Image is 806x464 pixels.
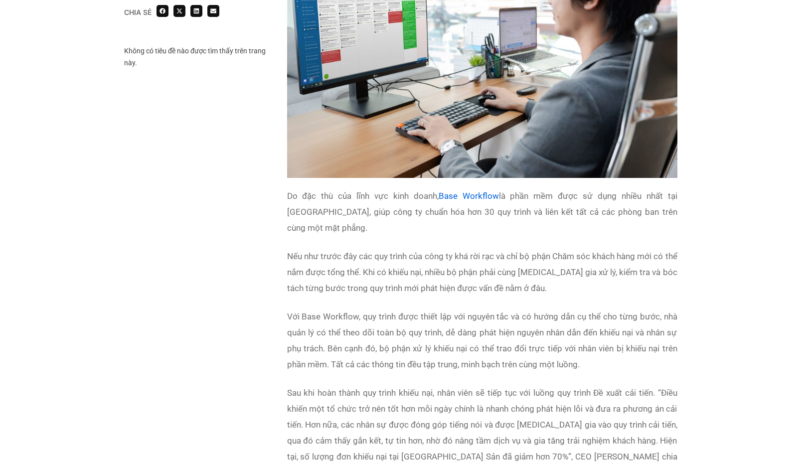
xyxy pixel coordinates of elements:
a: Base Workflow [439,191,499,201]
p: Nếu như trước đây các quy trình của công ty khá rời rạc và chỉ bộ phận Chăm sóc khách hàng mới có... [287,248,677,296]
p: Với Base Workflow, quy trình được thiết lập với nguyên tắc và có hướng dẫn cụ thể cho từng bước, ... [287,309,677,372]
p: Do đặc thù của lĩnh vực kinh doanh, là phần mềm được sử dụng nhiều nhất tại [GEOGRAPHIC_DATA], gi... [287,188,677,236]
div: Share on linkedin [190,5,202,17]
div: Share on facebook [157,5,168,17]
div: Share on x-twitter [173,5,185,17]
div: Share on email [207,5,219,17]
div: Không có tiêu đề nào được tìm thấy trên trang này. [124,45,272,69]
div: Chia sẻ [124,9,152,16]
